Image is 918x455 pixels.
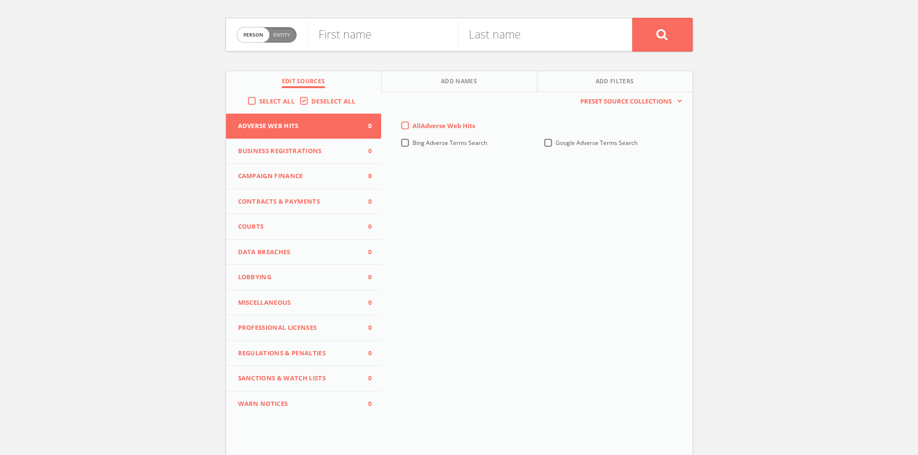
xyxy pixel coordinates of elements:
button: WARN Notices0 [226,391,382,416]
span: Adverse Web Hits [238,121,358,131]
span: 0 [357,146,372,156]
span: Business Registrations [238,146,358,156]
button: Regulations & Penalties0 [226,341,382,366]
button: Data Breaches0 [226,240,382,265]
button: Sanctions & Watch Lists0 [226,366,382,391]
span: Add Filters [596,77,634,88]
button: Courts0 [226,214,382,240]
button: Add Names [382,71,537,92]
span: 0 [357,121,372,131]
span: All Adverse Web Hits [412,121,475,130]
span: Data Breaches [238,247,358,257]
span: 0 [357,197,372,207]
span: Preset Source Collections [575,97,677,106]
span: Edit Sources [282,77,325,88]
span: Lobbying [238,273,358,282]
button: Contracts & Payments0 [226,189,382,215]
span: Deselect All [311,97,355,105]
span: Google Adverse Terms Search [556,139,638,147]
span: WARN Notices [238,399,358,409]
span: Entity [273,31,290,39]
span: 0 [357,399,372,409]
button: Professional Licenses0 [226,315,382,341]
button: Add Filters [537,71,692,92]
span: Campaign Finance [238,171,358,181]
span: Bing Adverse Terms Search [412,139,487,147]
span: 0 [357,222,372,232]
span: 0 [357,374,372,383]
span: 0 [357,298,372,308]
span: Select All [259,97,294,105]
span: Courts [238,222,358,232]
span: Sanctions & Watch Lists [238,374,358,383]
button: Lobbying0 [226,265,382,290]
span: 0 [357,349,372,358]
button: Campaign Finance0 [226,164,382,189]
button: Preset Source Collections [575,97,682,106]
span: Professional Licenses [238,323,358,333]
span: 0 [357,323,372,333]
span: 0 [357,273,372,282]
button: Business Registrations0 [226,139,382,164]
span: Contracts & Payments [238,197,358,207]
span: 0 [357,247,372,257]
span: Regulations & Penalties [238,349,358,358]
span: Miscellaneous [238,298,358,308]
span: 0 [357,171,372,181]
button: Edit Sources [226,71,382,92]
span: Add Names [441,77,477,88]
button: Miscellaneous0 [226,290,382,316]
span: person [237,27,269,42]
button: Adverse Web Hits0 [226,114,382,139]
